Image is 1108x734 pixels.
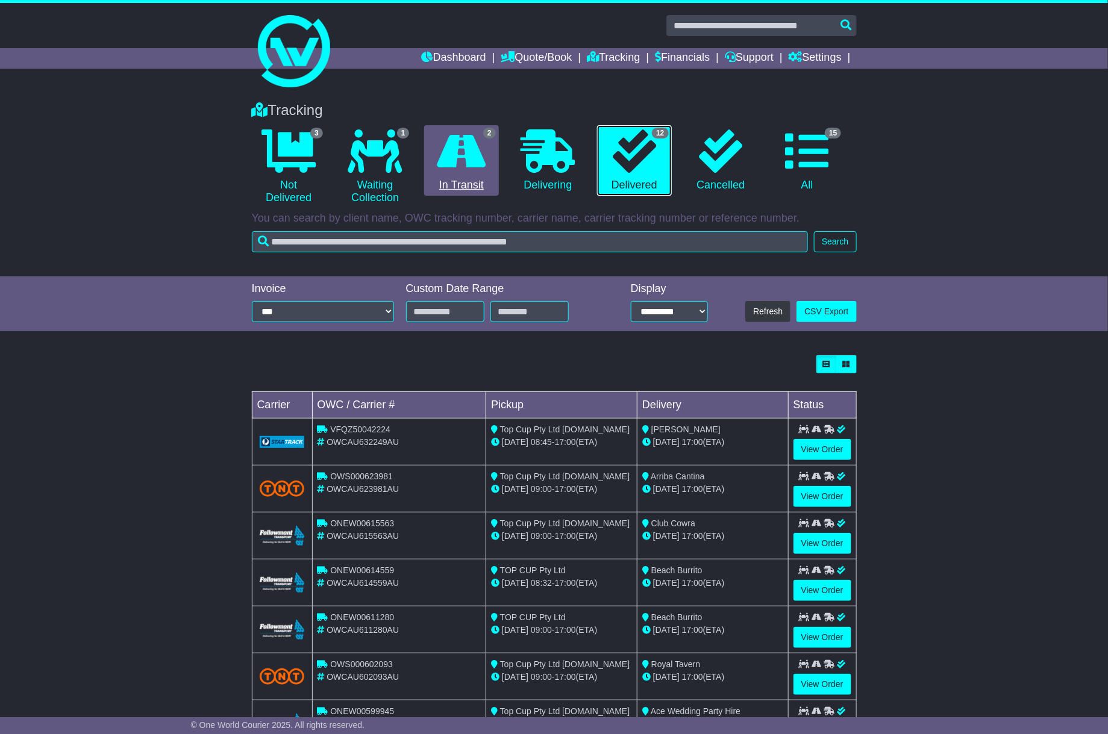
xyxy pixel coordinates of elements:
span: 3 [310,128,323,138]
span: 15 [825,128,841,138]
img: Followmont_Transport.png [260,526,305,546]
div: (ETA) [642,530,783,543]
div: Display [631,282,709,296]
td: Pickup [486,392,637,418]
div: - (ETA) [491,671,632,683]
div: - (ETA) [491,624,632,636]
div: Custom Date Range [406,282,599,296]
span: OWCAU611280AU [327,625,399,635]
a: View Order [793,627,851,648]
span: 17:00 [682,578,703,588]
a: CSV Export [797,301,856,322]
span: 08:45 [531,437,552,447]
div: Invoice [252,282,394,296]
a: 15 All [770,125,844,196]
div: Tracking [246,102,863,119]
span: [DATE] [653,625,680,635]
span: OWCAU602093AU [327,672,399,682]
span: [DATE] [653,484,680,494]
div: - (ETA) [491,436,632,449]
span: Beach Burrito [651,612,703,622]
span: [DATE] [653,531,680,541]
div: - (ETA) [491,530,632,543]
span: OWCAU632249AU [327,437,399,447]
span: [DATE] [502,437,528,447]
span: Top Cup Pty Ltd [DOMAIN_NAME] [500,706,630,716]
span: 17:00 [555,578,576,588]
span: 09:00 [531,672,552,682]
span: [DATE] [502,578,528,588]
span: [DATE] [502,531,528,541]
span: [DATE] [653,672,680,682]
a: Quote/Book [501,48,572,69]
div: (ETA) [642,577,783,589]
span: 17:00 [682,437,703,447]
span: 17:00 [555,625,576,635]
span: 17:00 [682,672,703,682]
span: 08:32 [531,578,552,588]
span: [DATE] [653,578,680,588]
span: Top Cup Pty Ltd [DOMAIN_NAME] [500,425,630,434]
a: 2 In Transit [424,125,498,196]
span: Top Cup Pty Ltd [DOMAIN_NAME] [500,471,630,481]
td: Status [788,392,856,418]
span: [DATE] [502,672,528,682]
span: 17:00 [682,484,703,494]
span: OWCAU623981AU [327,484,399,494]
img: Followmont_Transport.png [260,714,305,733]
a: 3 Not Delivered [252,125,326,209]
span: ONEW00615563 [330,518,394,528]
img: TNT_Domestic.png [260,481,305,497]
a: Delivering [511,125,585,196]
button: Refresh [745,301,790,322]
span: TOP CUP Pty Ltd [500,612,566,622]
span: TOP CUP Pty Ltd [500,565,566,575]
a: Dashboard [422,48,486,69]
span: VFQZ50042224 [330,425,390,434]
span: Ace Wedding Party Hire [651,706,740,716]
p: You can search by client name, OWC tracking number, carrier name, carrier tracking number or refe... [252,212,857,225]
span: OWCAU614559AU [327,578,399,588]
a: View Order [793,674,851,695]
a: Cancelled [684,125,758,196]
span: Royal Tavern [651,659,700,669]
span: Arriba Cantina [651,471,705,481]
span: OWCAU615563AU [327,531,399,541]
span: ONEW00599945 [330,706,394,716]
a: 1 Waiting Collection [338,125,412,209]
span: ONEW00614559 [330,565,394,575]
td: OWC / Carrier # [312,392,486,418]
span: [DATE] [653,437,680,447]
div: (ETA) [642,671,783,683]
img: Followmont_Transport.png [260,620,305,639]
span: 09:00 [531,625,552,635]
img: GetCarrierServiceLogo [260,436,305,448]
span: 17:00 [555,484,576,494]
a: Tracking [587,48,640,69]
span: [DATE] [502,484,528,494]
span: 2 [483,128,496,138]
span: OWS000602093 [330,659,393,669]
a: View Order [793,533,851,554]
span: 17:00 [682,531,703,541]
a: Settings [789,48,842,69]
span: ONEW00611280 [330,612,394,622]
span: Club Cowra [651,518,695,528]
span: Top Cup Pty Ltd [DOMAIN_NAME] [500,659,630,669]
div: - (ETA) [491,483,632,496]
span: OWS000623981 [330,471,393,481]
button: Search [814,231,856,252]
span: 1 [397,128,410,138]
div: (ETA) [642,483,783,496]
a: Support [725,48,774,69]
a: View Order [793,486,851,507]
span: Beach Burrito [651,565,703,575]
span: 12 [652,128,668,138]
img: TNT_Domestic.png [260,668,305,685]
img: Followmont_Transport.png [260,573,305,592]
a: View Order [793,439,851,460]
span: 17:00 [555,672,576,682]
a: View Order [793,580,851,601]
span: 17:00 [555,437,576,447]
div: - (ETA) [491,577,632,589]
